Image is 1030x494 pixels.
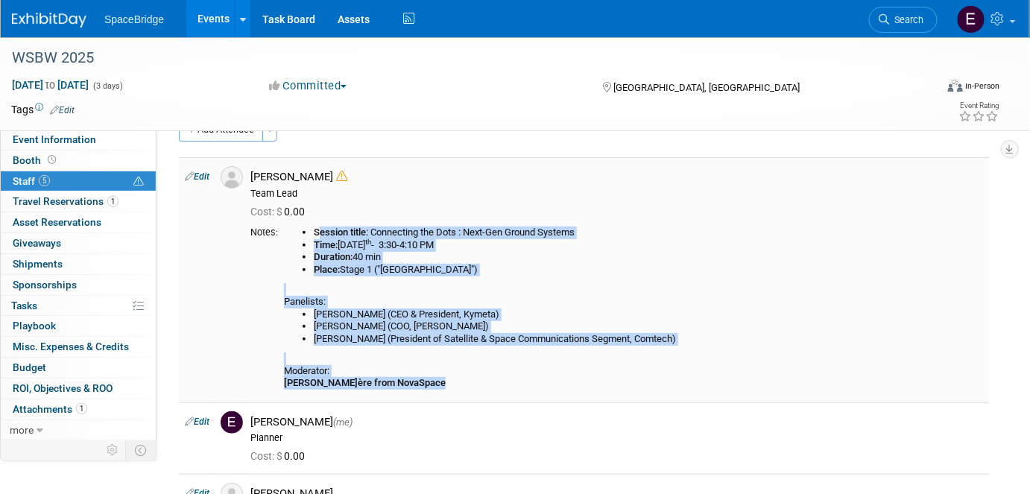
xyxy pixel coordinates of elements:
[45,154,59,165] span: Booth not reserved yet
[126,440,157,460] td: Toggle Event Tabs
[104,13,164,25] span: SpaceBridge
[250,450,284,462] span: Cost: $
[336,171,347,182] i: Double-book Warning!
[314,251,353,262] b: Duration:
[13,341,129,352] span: Misc. Expenses & Credits
[107,196,119,207] span: 1
[13,258,63,270] span: Shipments
[358,377,363,388] b: è
[314,333,983,346] li: [PERSON_NAME] (President of Satellite & Space Communications Segment, Comtech)
[50,105,75,115] a: Edit
[1,171,156,191] a: Staff5
[185,417,209,427] a: Edit
[1,191,156,212] a: Travel Reservations1
[1,212,156,232] a: Asset Reservations
[250,188,983,200] div: Team Lead
[43,79,57,91] span: to
[100,440,126,460] td: Personalize Event Tab Strip
[284,377,358,388] b: [PERSON_NAME]
[13,403,87,415] span: Attachments
[1,379,156,399] a: ROI, Objectives & ROO
[1,275,156,295] a: Sponsorships
[13,237,61,249] span: Giveaways
[284,227,983,389] div: Panelists: Moderator:
[221,411,243,434] img: E.jpg
[185,171,209,182] a: Edit
[957,5,985,34] img: Elizabeth Gelerman
[250,432,983,444] div: Planner
[889,14,923,25] span: Search
[314,239,983,252] li: [DATE] - 3:30-4:10 PM
[314,264,983,276] li: Stage 1 ("[GEOGRAPHIC_DATA]")
[12,13,86,28] img: ExhibitDay
[250,206,311,218] span: 0.00
[133,175,144,189] span: Potential Scheduling Conflict -- at least one attendee is tagged in another overlapping event.
[314,320,983,333] li: [PERSON_NAME] (COO, [PERSON_NAME])
[869,7,938,33] a: Search
[13,154,59,166] span: Booth
[13,133,96,145] span: Event Information
[959,102,999,110] div: Event Rating
[250,170,983,184] div: [PERSON_NAME]
[1,296,156,316] a: Tasks
[13,361,46,373] span: Budget
[7,45,916,72] div: WSBW 2025
[1,254,156,274] a: Shipments
[1,151,156,171] a: Booth
[1,233,156,253] a: Giveaways
[314,239,338,250] b: Time:
[11,102,75,117] td: Tags
[314,264,340,275] b: Place:
[1,316,156,336] a: Playbook
[13,175,50,187] span: Staff
[13,382,113,394] span: ROI, Objectives & ROO
[314,251,983,264] li: 40 min
[264,78,353,94] button: Committed
[221,166,243,189] img: Associate-Profile-5.png
[76,403,87,414] span: 1
[854,77,1000,100] div: Event Format
[965,80,1000,92] div: In-Person
[92,81,123,91] span: (3 days)
[365,238,371,246] sup: th
[10,424,34,436] span: more
[314,227,366,238] b: Session title
[1,358,156,378] a: Budget
[250,450,311,462] span: 0.00
[11,78,89,92] span: [DATE] [DATE]
[250,206,284,218] span: Cost: $
[1,130,156,150] a: Event Information
[13,216,101,228] span: Asset Reservations
[948,80,963,92] img: Format-Inperson.png
[333,417,353,428] span: (me)
[250,415,983,429] div: [PERSON_NAME]
[13,279,77,291] span: Sponsorships
[13,320,56,332] span: Playbook
[39,175,50,186] span: 5
[11,300,37,311] span: Tasks
[250,227,278,238] div: Notes:
[314,308,983,321] li: [PERSON_NAME] (CEO & President, Kymeta)
[314,227,983,239] li: : Connecting the Dots : Next-Gen Ground Systems
[1,420,156,440] a: more
[614,82,800,93] span: [GEOGRAPHIC_DATA], [GEOGRAPHIC_DATA]
[363,377,446,388] b: re from NovaSpace
[13,195,119,207] span: Travel Reservations
[1,337,156,357] a: Misc. Expenses & Credits
[1,399,156,419] a: Attachments1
